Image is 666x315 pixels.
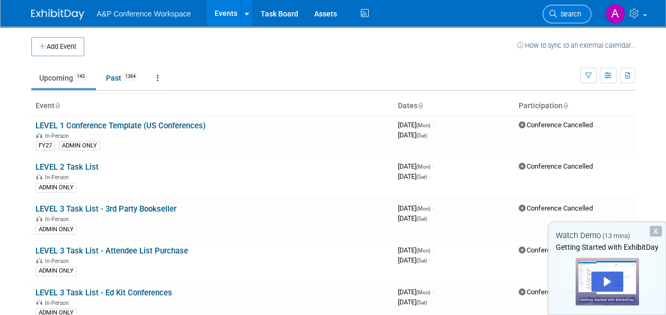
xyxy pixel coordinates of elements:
span: Search [557,10,581,18]
th: Dates [394,97,514,115]
span: - [432,162,433,170]
a: LEVEL 3 Task List - Attendee List Purchase [35,246,188,256]
div: Dismiss [650,226,662,237]
span: In-Person [45,216,72,223]
img: In-Person Event [36,133,42,138]
span: A&P Conference Workspace [97,10,191,18]
a: Sort by Participation Type [563,101,568,110]
span: (Mon) [416,164,430,170]
a: Sort by Start Date [418,101,423,110]
a: LEVEL 3 Task List - 3rd Party Bookseller [35,204,176,214]
span: (Sat) [416,300,427,305]
button: Add Event [31,37,84,56]
span: [DATE] [398,172,427,180]
span: (Mon) [416,290,430,295]
span: [DATE] [398,131,427,139]
span: [DATE] [398,256,427,264]
img: Amber Reichert [605,4,625,24]
div: ADMIN ONLY [35,183,77,192]
div: FY27 [35,141,55,151]
a: How to sync to an external calendar... [517,41,635,49]
span: - [432,246,433,254]
div: ADMIN ONLY [59,141,100,151]
span: In-Person [45,258,72,265]
a: Sort by Event Name [55,101,60,110]
a: Upcoming143 [31,68,96,88]
img: In-Person Event [36,216,42,221]
span: 1364 [122,73,139,81]
a: Past1364 [98,68,147,88]
th: Participation [514,97,635,115]
span: Conference Cancelled [519,204,593,212]
div: ADMIN ONLY [35,225,77,234]
img: In-Person Event [36,300,42,305]
span: - [432,204,433,212]
img: In-Person Event [36,174,42,179]
span: In-Person [45,174,72,181]
span: [DATE] [398,246,433,254]
div: Watch Demo [548,230,665,241]
a: LEVEL 2 Task List [35,162,99,172]
div: Play [591,272,623,292]
span: Conference Cancelled [519,162,593,170]
div: ADMIN ONLY [35,266,77,276]
span: [DATE] [398,214,427,222]
span: (Mon) [416,248,430,253]
span: - [432,121,433,129]
span: - [432,288,433,296]
span: (Sat) [416,258,427,264]
span: Conference Cancelled [519,121,593,129]
span: [DATE] [398,121,433,129]
span: (Sat) [416,174,427,180]
span: [DATE] [398,162,433,170]
span: [DATE] [398,204,433,212]
span: (Mon) [416,122,430,128]
span: [DATE] [398,298,427,306]
th: Event [31,97,394,115]
div: Getting Started with ExhibitDay [548,242,665,252]
span: Conference Cancelled [519,288,593,296]
span: [DATE] [398,288,433,296]
span: (13 mins) [602,232,630,240]
span: In-Person [45,300,72,307]
span: (Mon) [416,206,430,212]
img: ExhibitDay [31,9,84,20]
img: In-Person Event [36,258,42,263]
span: (Sat) [416,216,427,222]
span: 143 [74,73,88,81]
span: In-Person [45,133,72,139]
span: (Sat) [416,133,427,138]
a: LEVEL 1 Conference Template (US Conferences) [35,121,206,130]
a: Search [543,5,591,23]
a: LEVEL 3 Task List - Ed Kit Conferences [35,288,172,297]
span: Conference Cancelled [519,246,593,254]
